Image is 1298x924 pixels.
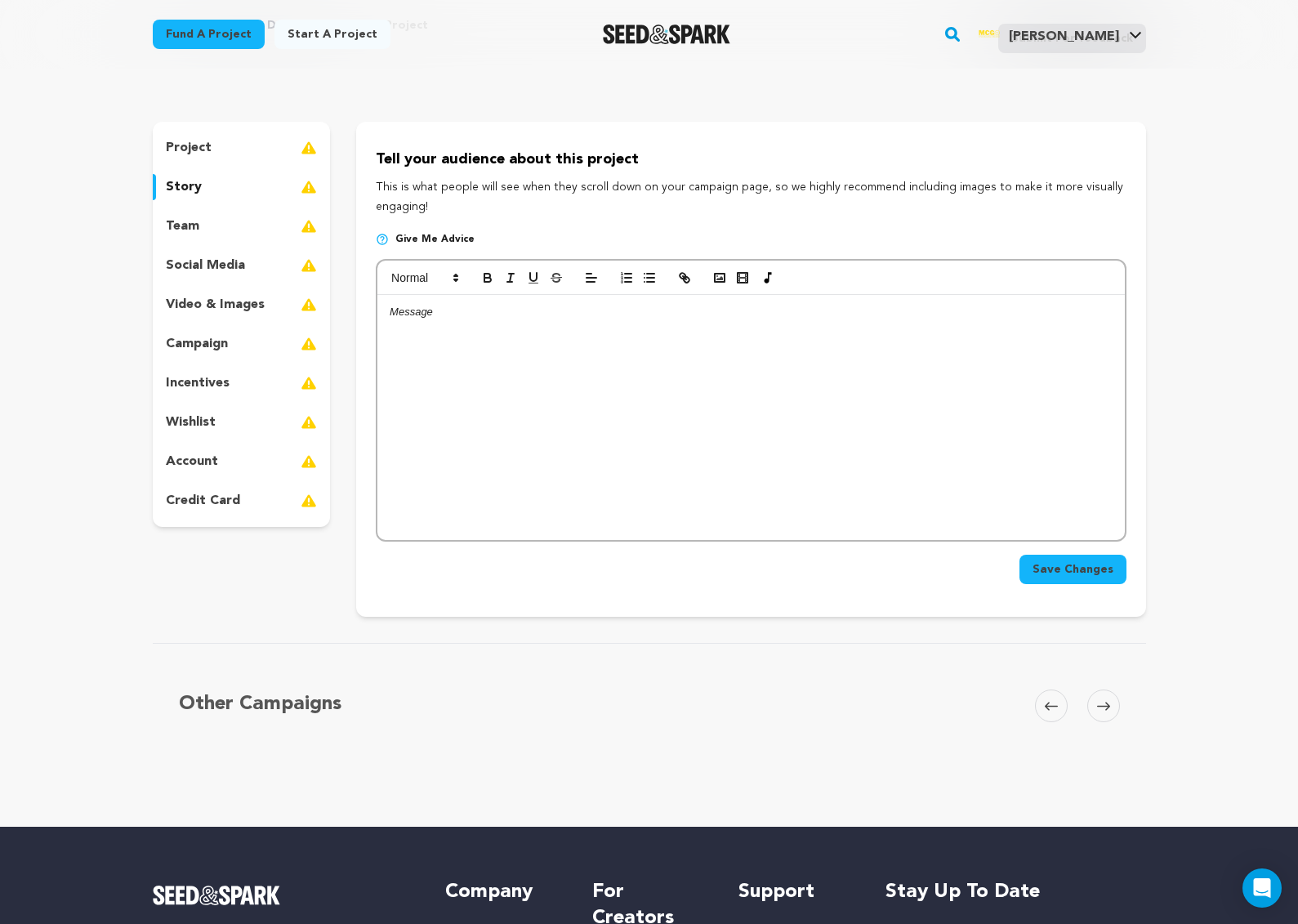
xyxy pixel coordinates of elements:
[1242,868,1282,908] div: Open Intercom Messenger
[973,17,1145,47] a: Jabari J.'s Profile
[603,25,731,44] a: Seed&Spark Homepage
[1019,555,1126,584] button: Save Changes
[166,373,230,393] p: incentives
[301,491,317,511] img: warning-full.svg
[153,409,331,435] button: wishlist
[153,886,281,905] img: Seed&Spark Logo
[1033,561,1113,578] span: Save Changes
[738,879,852,905] h5: Support
[274,20,390,49] a: Start a project
[166,334,228,354] p: campaign
[166,256,245,275] p: social media
[395,233,475,246] span: Give me advice
[973,17,1145,51] span: Jabari J.'s Profile
[153,331,331,357] button: campaign
[603,25,731,44] img: Seed&Spark Logo Dark Mode
[301,177,317,197] img: warning-full.svg
[885,879,1146,905] h5: Stay up to date
[166,491,240,511] p: credit card
[153,886,413,905] a: Seed&Spark Homepage
[153,370,331,396] button: incentives
[301,452,317,471] img: warning-full.svg
[166,138,212,158] p: project
[153,20,265,49] a: Fund a project
[976,20,1002,47] img: 89a64eb4b52f5ef3.png
[376,233,389,246] img: help-circle.svg
[153,488,331,514] button: credit card
[445,879,559,905] h5: Company
[153,135,331,161] button: project
[301,138,317,158] img: warning-full.svg
[301,334,317,354] img: warning-full.svg
[153,213,331,239] button: team
[301,413,317,432] img: warning-full.svg
[166,295,265,315] p: video & images
[376,178,1126,217] p: This is what people will see when they scroll down on your campaign page, so we highly recommend ...
[166,413,216,432] p: wishlist
[976,20,1119,47] div: Jabari J.'s Profile
[301,295,317,315] img: warning-full.svg
[179,690,341,719] h5: Other Campaigns
[153,292,331,318] button: video & images
[376,148,1126,172] p: Tell your audience about this project
[1009,30,1119,43] span: [PERSON_NAME]
[153,174,331,200] button: story
[153,252,331,279] button: social media
[166,177,202,197] p: story
[166,452,218,471] p: account
[301,256,317,275] img: warning-full.svg
[301,373,317,393] img: warning-full.svg
[166,216,199,236] p: team
[153,449,331,475] button: account
[301,216,317,236] img: warning-full.svg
